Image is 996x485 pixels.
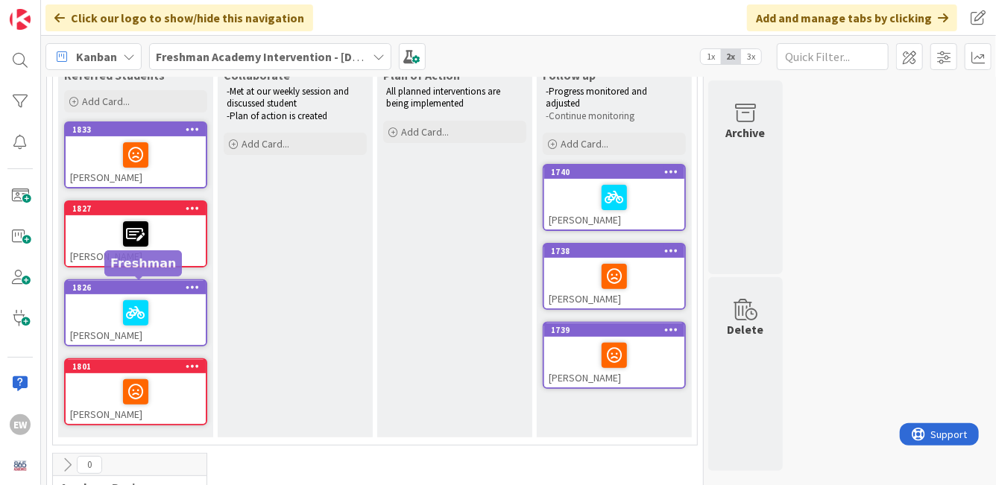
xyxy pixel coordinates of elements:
div: 1738 [551,246,684,256]
div: 1739[PERSON_NAME] [544,323,684,387]
span: -Plan of action is created [227,110,327,122]
div: 1833 [72,124,206,135]
div: [PERSON_NAME] [544,337,684,387]
div: 1826 [66,281,206,294]
a: 1740[PERSON_NAME] [543,164,686,231]
input: Quick Filter... [777,43,889,70]
div: 1827[PERSON_NAME] [66,202,206,266]
div: Delete [728,320,764,338]
div: [PERSON_NAME] [544,179,684,229]
span: 2x [721,49,741,64]
span: 3x [741,49,761,64]
a: 1827[PERSON_NAME] [64,200,207,267]
span: 0 [77,456,102,474]
div: 1827 [72,203,206,214]
div: 1801 [66,360,206,373]
a: 1738[PERSON_NAME] [543,243,686,310]
h5: Freshman [110,256,176,270]
div: 1740 [551,167,684,177]
div: [PERSON_NAME] [66,294,206,345]
b: Freshman Academy Intervention - [DATE]-[DATE] [156,49,415,64]
div: 1738[PERSON_NAME] [544,244,684,308]
a: 1826[PERSON_NAME] [64,279,207,346]
span: Add Card... [401,125,449,139]
div: 1801[PERSON_NAME] [66,360,206,424]
span: Kanban [76,48,117,66]
div: 1833 [66,123,206,136]
span: Add Card... [82,95,130,108]
div: Click our logo to show/hide this navigation [45,4,313,31]
div: Add and manage tabs by clicking [747,4,957,31]
span: Add Card... [242,137,289,150]
div: 1739 [551,325,684,335]
span: All planned interventions are being implemented [386,85,502,110]
div: [PERSON_NAME] [66,215,206,266]
div: EW [10,414,31,435]
span: -Met at our weekly session and discussed student [227,85,351,110]
div: [PERSON_NAME] [66,373,206,424]
div: 1827 [66,202,206,215]
div: [PERSON_NAME] [66,136,206,187]
div: 1833[PERSON_NAME] [66,123,206,187]
p: -Continue monitoring [546,110,683,122]
span: Add Card... [561,137,608,150]
img: Visit kanbanzone.com [10,9,31,30]
img: avatar [10,455,31,476]
a: 1739[PERSON_NAME] [543,322,686,389]
div: 1738 [544,244,684,258]
div: 1801 [72,361,206,372]
a: 1833[PERSON_NAME] [64,121,207,188]
a: 1801[PERSON_NAME] [64,358,207,425]
span: 1x [701,49,721,64]
div: Archive [726,124,766,142]
div: 1739 [544,323,684,337]
span: Support [31,2,68,20]
div: 1826[PERSON_NAME] [66,281,206,345]
div: [PERSON_NAME] [544,258,684,308]
div: 1826 [72,282,206,293]
div: 1740 [544,165,684,179]
span: -Progress monitored and adjusted [546,85,649,110]
div: 1740[PERSON_NAME] [544,165,684,229]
